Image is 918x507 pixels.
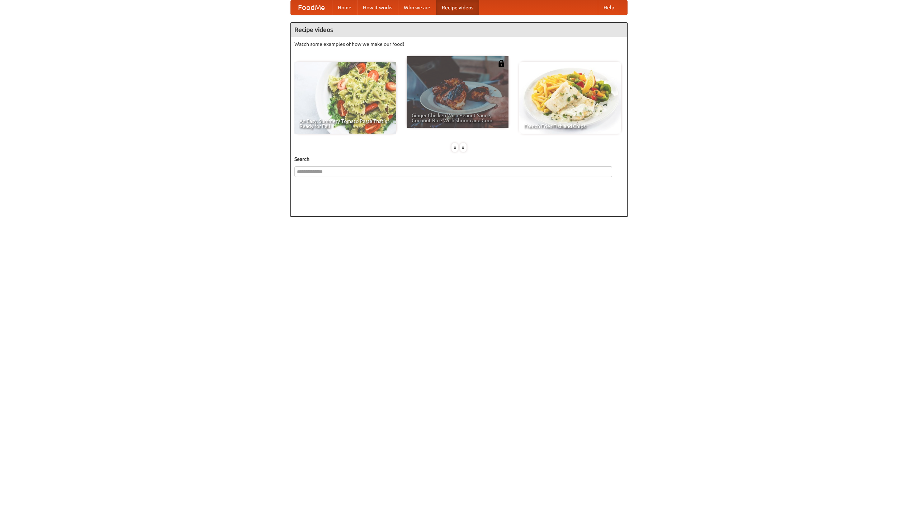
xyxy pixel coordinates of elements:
[598,0,620,15] a: Help
[524,124,616,129] span: French Fries Fish and Chips
[460,143,467,152] div: »
[519,62,621,134] a: French Fries Fish and Chips
[357,0,398,15] a: How it works
[291,23,627,37] h4: Recipe videos
[299,119,391,129] span: An Easy, Summery Tomato Pasta That's Ready for Fall
[294,40,624,48] p: Watch some examples of how we make our food!
[498,60,505,67] img: 483408.png
[436,0,479,15] a: Recipe videos
[291,0,332,15] a: FoodMe
[294,156,624,163] h5: Search
[294,62,396,134] a: An Easy, Summery Tomato Pasta That's Ready for Fall
[332,0,357,15] a: Home
[398,0,436,15] a: Who we are
[451,143,458,152] div: «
